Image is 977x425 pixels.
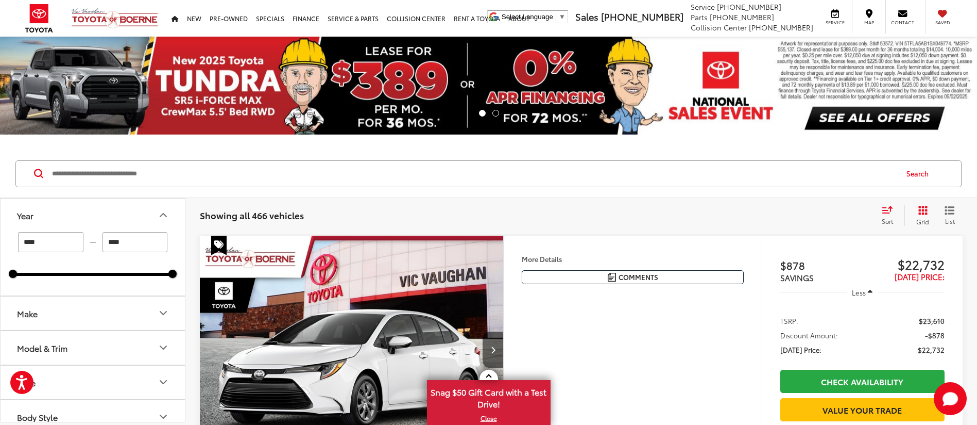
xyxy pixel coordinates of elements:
[522,270,744,284] button: Comments
[691,2,715,12] span: Service
[691,12,708,22] span: Parts
[87,238,99,247] span: —
[749,22,813,32] span: [PHONE_NUMBER]
[852,288,866,297] span: Less
[945,217,955,225] span: List
[931,19,954,26] span: Saved
[780,370,945,393] a: Check Availability
[780,257,863,273] span: $878
[780,398,945,421] a: Value Your Trade
[157,411,169,423] div: Body Style
[157,307,169,319] div: Make
[619,272,658,282] span: Comments
[1,297,186,330] button: MakeMake
[937,205,963,226] button: List View
[858,19,880,26] span: Map
[17,308,38,318] div: Make
[710,12,774,22] span: [PHONE_NUMBER]
[483,332,503,368] button: Next image
[102,232,168,252] input: maximum
[157,376,169,388] div: Price
[824,19,847,26] span: Service
[895,271,945,282] span: [DATE] Price:
[934,382,967,415] svg: Start Chat
[17,412,58,422] div: Body Style
[897,161,944,187] button: Search
[918,345,945,355] span: $22,732
[502,13,553,21] span: Select Language
[71,8,159,29] img: Vic Vaughan Toyota of Boerne
[1,331,186,365] button: Model & TrimModel & Trim
[780,330,838,340] span: Discount Amount:
[51,161,897,186] input: Search by Make, Model, or Keyword
[780,272,814,283] span: SAVINGS
[601,10,683,23] span: [PHONE_NUMBER]
[925,330,945,340] span: -$878
[559,13,565,21] span: ▼
[691,22,747,32] span: Collision Center
[1,366,186,399] button: PricePrice
[919,316,945,326] span: $23,610
[608,273,616,282] img: Comments
[717,2,781,12] span: [PHONE_NUMBER]
[882,217,893,225] span: Sort
[847,283,878,302] button: Less
[934,382,967,415] button: Toggle Chat Window
[157,341,169,354] div: Model & Trim
[904,205,937,226] button: Grid View
[780,345,821,355] span: [DATE] Price:
[877,205,904,226] button: Select sort value
[18,232,83,252] input: minimum
[1,199,186,232] button: YearYear
[780,316,798,326] span: TSRP:
[575,10,598,23] span: Sales
[211,236,227,255] span: Special
[428,381,550,413] span: Snag $50 Gift Card with a Test Drive!
[891,19,914,26] span: Contact
[916,217,929,226] span: Grid
[862,256,945,272] span: $22,732
[157,209,169,221] div: Year
[200,209,304,221] span: Showing all 466 vehicles
[17,343,67,353] div: Model & Trim
[522,255,744,263] h4: More Details
[17,210,33,220] div: Year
